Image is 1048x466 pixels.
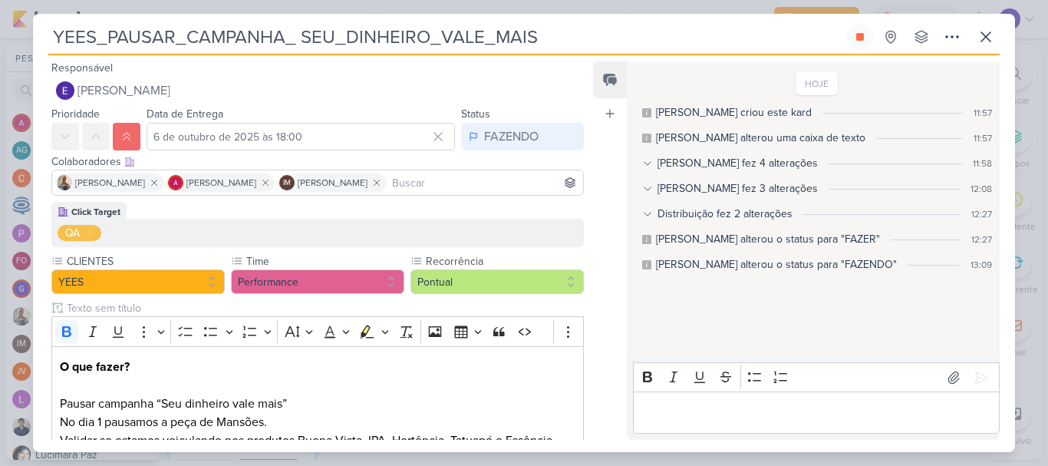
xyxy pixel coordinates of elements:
[186,176,256,190] span: [PERSON_NAME]
[65,253,225,269] label: CLIENTES
[279,175,295,190] div: Isabella Machado Guimarães
[971,207,992,221] div: 12:27
[974,131,992,145] div: 11:57
[147,123,455,150] input: Select a date
[51,107,100,121] label: Prioridade
[60,359,130,375] strong: O que fazer?
[75,176,145,190] span: [PERSON_NAME]
[51,61,113,74] label: Responsável
[657,180,818,197] div: [PERSON_NAME] fez 3 alterações
[656,104,812,121] div: Caroline criou este kard
[77,81,170,100] span: [PERSON_NAME]
[642,108,651,117] div: Este log é visível à todos no kard
[642,260,651,269] div: Este log é visível à todos no kard
[51,269,225,294] button: YEES
[971,258,992,272] div: 13:09
[147,107,223,121] label: Data de Entrega
[642,134,651,143] div: Este log é visível à todos no kard
[657,206,793,222] div: Distribuição fez 2 alterações
[51,154,584,170] div: Colaboradores
[60,413,575,431] p: No dia 1 pausamos a peça de Mansões.
[56,81,74,100] img: Eduardo Quaresma
[974,106,992,120] div: 11:57
[168,175,183,190] img: Alessandra Gomes
[298,176,367,190] span: [PERSON_NAME]
[389,174,580,192] input: Buscar
[971,233,992,246] div: 12:27
[71,205,120,219] div: Click Target
[65,225,80,241] div: QA
[461,107,490,121] label: Status
[971,182,992,196] div: 12:08
[410,269,584,294] button: Pontual
[60,395,575,413] p: Pausar campanha “Seu dinheiro vale mais”
[283,180,291,187] p: IM
[461,123,584,150] button: FAZENDO
[854,31,866,43] div: Parar relógio
[633,362,1000,392] div: Editor toolbar
[657,155,818,171] div: [PERSON_NAME] fez 4 alterações
[64,300,584,316] input: Texto sem título
[48,23,843,51] input: Kard Sem Título
[642,235,651,244] div: Este log é visível à todos no kard
[57,175,72,190] img: Iara Santos
[656,256,897,273] div: Eduardo alterou o status para "FAZENDO"
[633,392,1000,434] div: Editor editing area: main
[484,127,539,146] div: FAZENDO
[656,231,880,247] div: Eduardo alterou o status para "FAZER"
[231,269,404,294] button: Performance
[245,253,404,269] label: Time
[51,316,584,346] div: Editor toolbar
[973,157,992,170] div: 11:58
[424,253,584,269] label: Recorrência
[51,77,584,104] button: [PERSON_NAME]
[656,130,865,146] div: Caroline alterou uma caixa de texto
